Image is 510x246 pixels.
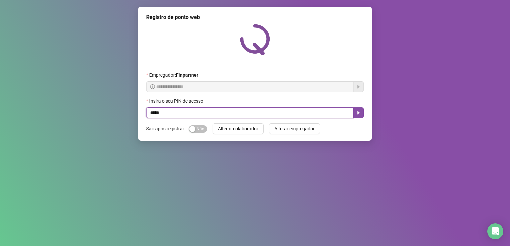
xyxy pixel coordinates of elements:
span: info-circle [150,84,155,89]
strong: Finpartner [176,72,198,78]
label: Insira o seu PIN de acesso [146,97,208,105]
img: QRPoint [240,24,270,55]
span: Empregador : [149,71,198,79]
span: caret-right [356,110,361,115]
label: Sair após registrar [146,123,189,134]
div: Open Intercom Messenger [487,223,503,239]
span: Alterar colaborador [218,125,258,132]
button: Alterar colaborador [213,123,264,134]
span: Alterar empregador [274,125,315,132]
div: Registro de ponto web [146,13,364,21]
button: Alterar empregador [269,123,320,134]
